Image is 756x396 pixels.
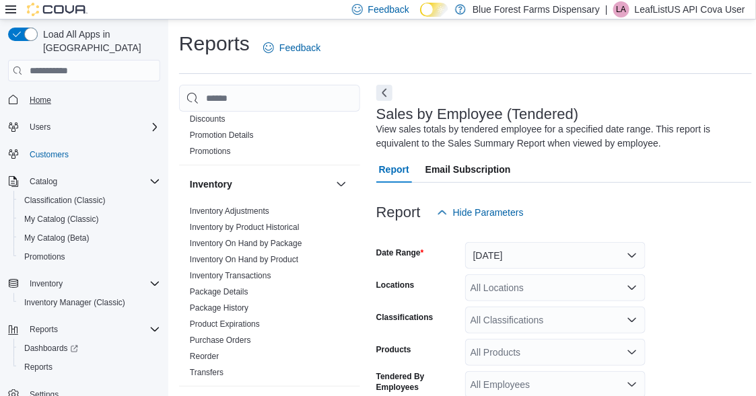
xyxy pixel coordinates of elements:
span: Email Subscription [425,156,511,183]
span: Reports [19,359,160,375]
span: Classification (Classic) [24,195,106,206]
a: Reorder [190,352,219,361]
span: Inventory Manager (Classic) [24,297,125,308]
span: Transfers [190,367,224,378]
a: Inventory Adjustments [190,206,269,216]
button: Reports [13,358,166,377]
span: Inventory Manager (Classic) [19,294,160,311]
a: Feedback [258,34,326,61]
h3: Sales by Employee (Tendered) [376,106,579,122]
span: Catalog [30,176,57,187]
span: Promotion Details [190,130,254,141]
img: Cova [27,3,88,16]
div: LeafListUS API Cova User [613,1,629,17]
span: Promotions [190,146,231,157]
h3: Inventory [190,177,232,191]
a: Home [24,92,57,108]
label: Classifications [376,312,434,323]
span: Load All Apps in [GEOGRAPHIC_DATA] [38,28,160,54]
span: Feedback [368,3,409,16]
span: Catalog [24,173,160,190]
a: Inventory Transactions [190,271,271,280]
p: Blue Forest Farms Dispensary [473,1,600,17]
a: Promotions [19,249,71,265]
a: Transfers [190,368,224,377]
button: My Catalog (Classic) [13,210,166,229]
label: Locations [376,280,415,290]
button: Inventory [333,176,349,192]
button: Reports [3,320,166,339]
a: My Catalog (Classic) [19,211,104,227]
a: Inventory by Product Historical [190,223,300,232]
h1: Reports [179,30,250,57]
span: Reorder [190,351,219,362]
span: Reports [24,321,160,338]
span: Inventory [30,278,63,289]
button: Customers [3,145,166,164]
span: Hide Parameters [453,206,524,219]
span: My Catalog (Beta) [24,233,90,243]
span: Package History [190,303,248,313]
span: Customers [24,146,160,163]
span: Inventory Adjustments [190,206,269,216]
span: Discounts [190,114,226,124]
span: Reports [30,324,58,335]
span: Inventory On Hand by Package [190,238,302,249]
span: Customers [30,149,69,160]
label: Date Range [376,247,424,258]
a: Customers [24,147,74,163]
a: My Catalog (Beta) [19,230,95,246]
button: Users [3,118,166,136]
span: My Catalog (Beta) [19,230,160,246]
span: Promotions [19,249,160,265]
a: Inventory On Hand by Product [190,255,298,264]
button: Catalog [3,172,166,191]
a: Reports [19,359,58,375]
span: LA [616,1,626,17]
button: Open list of options [627,315,638,325]
a: Package History [190,303,248,313]
button: Inventory [3,274,166,293]
button: My Catalog (Beta) [13,229,166,247]
button: Users [24,119,56,135]
button: Open list of options [627,379,638,390]
a: Promotions [190,147,231,156]
div: Inventory [179,203,360,386]
div: View sales totals by tendered employee for a specified date range. This report is equivalent to t... [376,122,745,151]
span: Purchase Orders [190,335,251,346]
span: Home [30,95,51,106]
span: Product Expirations [190,319,260,329]
a: Dashboards [13,339,166,358]
span: Dashboards [24,343,78,354]
button: Open list of options [627,347,638,358]
span: Inventory [24,276,160,292]
span: Users [24,119,160,135]
span: Inventory by Product Historical [190,222,300,233]
a: Inventory On Hand by Package [190,239,302,248]
a: Inventory Manager (Classic) [19,294,131,311]
span: Dashboards [19,340,160,356]
a: Dashboards [19,340,83,356]
span: Classification (Classic) [19,192,160,208]
a: Promotion Details [190,130,254,140]
button: Inventory [24,276,68,292]
span: Inventory On Hand by Product [190,254,298,265]
button: Next [376,85,392,101]
h3: Report [376,204,421,221]
button: Open list of options [627,282,638,293]
div: Discounts & Promotions [179,111,360,165]
a: Package Details [190,287,248,296]
label: Tendered By Employees [376,371,460,393]
input: Dark Mode [420,3,448,17]
button: Hide Parameters [432,199,529,226]
button: Inventory [190,177,331,191]
a: Discounts [190,114,226,124]
p: LeafListUS API Cova User [635,1,745,17]
span: My Catalog (Classic) [24,214,99,225]
button: Reports [24,321,63,338]
span: Report [379,156,409,183]
span: Promotions [24,251,65,262]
